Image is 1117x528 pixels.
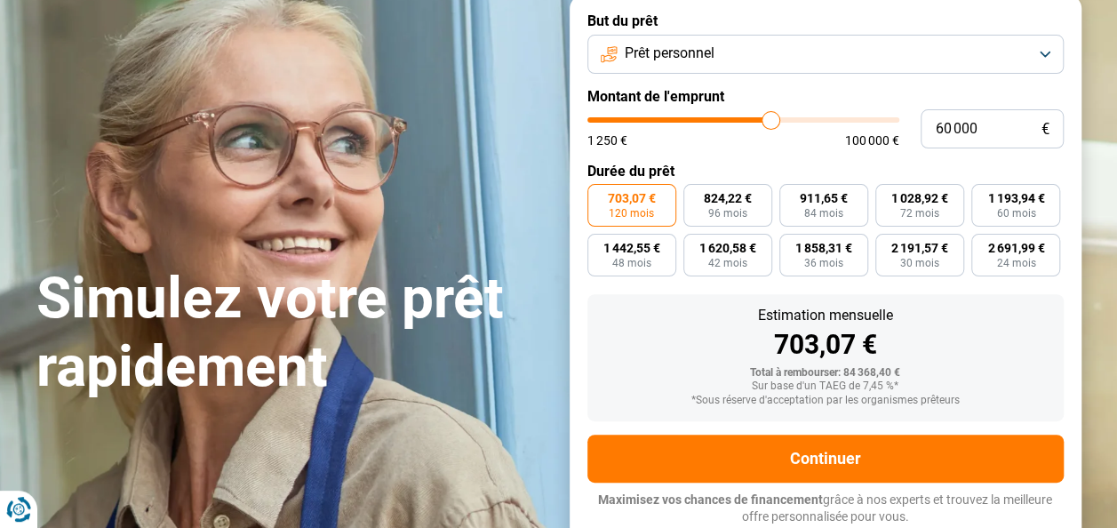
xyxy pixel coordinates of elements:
div: Estimation mensuelle [602,308,1049,323]
span: 42 mois [708,258,747,268]
span: 824,22 € [704,192,752,204]
button: Continuer [587,435,1064,483]
span: 703,07 € [608,192,656,204]
span: 96 mois [708,208,747,219]
span: 1 858,31 € [795,242,852,254]
span: 1 442,55 € [603,242,660,254]
p: grâce à nos experts et trouvez la meilleure offre personnalisée pour vous. [587,492,1064,526]
span: 1 193,94 € [987,192,1044,204]
div: Sur base d'un TAEG de 7,45 %* [602,380,1049,393]
span: Maximisez vos chances de financement [598,492,823,507]
span: 24 mois [996,258,1035,268]
button: Prêt personnel [587,35,1064,74]
label: But du prêt [587,12,1064,29]
h1: Simulez votre prêt rapidement [36,265,548,402]
span: 84 mois [804,208,843,219]
span: 72 mois [900,208,939,219]
span: 2 691,99 € [987,242,1044,254]
label: Montant de l'emprunt [587,88,1064,105]
span: 1 620,58 € [699,242,756,254]
div: 703,07 € [602,332,1049,358]
span: 100 000 € [845,134,899,147]
div: Total à rembourser: 84 368,40 € [602,367,1049,380]
span: Prêt personnel [625,44,714,63]
span: 120 mois [609,208,654,219]
div: *Sous réserve d'acceptation par les organismes prêteurs [602,395,1049,407]
span: 30 mois [900,258,939,268]
span: 36 mois [804,258,843,268]
span: € [1041,122,1049,137]
span: 911,65 € [800,192,848,204]
span: 60 mois [996,208,1035,219]
span: 1 250 € [587,134,627,147]
span: 1 028,92 € [891,192,948,204]
span: 48 mois [612,258,651,268]
span: 2 191,57 € [891,242,948,254]
label: Durée du prêt [587,163,1064,180]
